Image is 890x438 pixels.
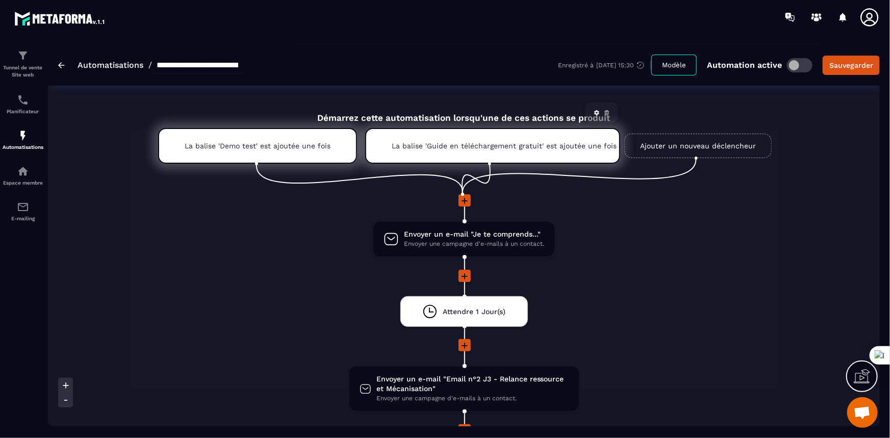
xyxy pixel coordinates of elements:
[443,307,505,317] span: Attendre 1 Jour(s)
[3,64,43,79] p: Tunnel de vente Site web
[3,86,43,122] a: schedulerschedulerPlanificateur
[3,144,43,150] p: Automatisations
[829,60,873,70] div: Sauvegarder
[17,165,29,177] img: automations
[3,109,43,114] p: Planificateur
[58,62,65,68] img: arrow
[3,158,43,193] a: automationsautomationsEspace membre
[404,229,544,239] span: Envoyer un e-mail "Je te comprends..."
[376,394,569,403] span: Envoyer une campagne d'e-mails à un contact.
[17,201,29,213] img: email
[17,49,29,62] img: formation
[404,239,544,249] span: Envoyer une campagne d'e-mails à un contact.
[823,56,880,75] button: Sauvegarder
[376,374,569,394] span: Envoyer un e-mail "Email n°2 J3 - Relance ressource et Mécanisation"
[148,60,152,70] span: /
[3,42,43,86] a: formationformationTunnel de vente Site web
[624,134,772,158] a: Ajouter un nouveau déclencheur
[707,60,782,70] p: Automation active
[3,193,43,229] a: emailemailE-mailing
[78,60,143,70] a: Automatisations
[17,130,29,142] img: automations
[3,122,43,158] a: automationsautomationsAutomatisations
[14,9,106,28] img: logo
[133,101,795,123] div: Démarrez cette automatisation lorsqu'une de ces actions se produit
[185,142,330,150] p: La balise 'Demo test' est ajoutée une fois
[847,397,878,428] a: Ouvrir le chat
[558,61,651,70] div: Enregistré à
[17,94,29,106] img: scheduler
[651,55,697,75] button: Modèle
[3,216,43,221] p: E-mailing
[392,142,594,150] p: La balise 'Guide en téléchargement gratuit' est ajoutée une fois
[596,62,633,69] p: [DATE] 15:30
[3,180,43,186] p: Espace membre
